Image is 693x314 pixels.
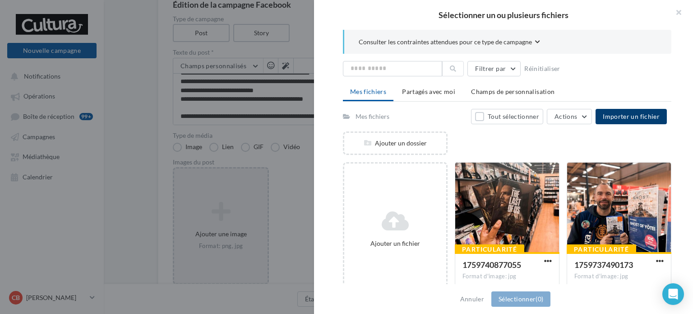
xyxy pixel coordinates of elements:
[344,139,446,148] div: Ajouter un dossier
[471,88,554,95] span: Champs de personnalisation
[554,112,577,120] span: Actions
[356,112,389,121] div: Mes fichiers
[359,37,540,48] button: Consulter les contraintes attendues pour ce type de campagne
[574,260,633,270] span: 1759737490173
[348,239,443,248] div: Ajouter un fichier
[603,112,660,120] span: Importer un fichier
[574,272,664,281] div: Format d'image: jpg
[462,260,521,270] span: 1759740877055
[467,61,521,76] button: Filtrer par
[567,244,636,254] div: Particularité
[491,291,550,307] button: Sélectionner(0)
[536,295,543,303] span: (0)
[359,37,532,47] span: Consulter les contraintes attendues pour ce type de campagne
[455,244,524,254] div: Particularité
[328,11,679,19] h2: Sélectionner un ou plusieurs fichiers
[402,88,455,95] span: Partagés avec moi
[462,272,552,281] div: Format d'image: jpg
[596,109,667,124] button: Importer un fichier
[662,283,684,305] div: Open Intercom Messenger
[547,109,592,124] button: Actions
[457,294,488,305] button: Annuler
[471,109,543,124] button: Tout sélectionner
[521,63,564,74] button: Réinitialiser
[350,88,386,95] span: Mes fichiers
